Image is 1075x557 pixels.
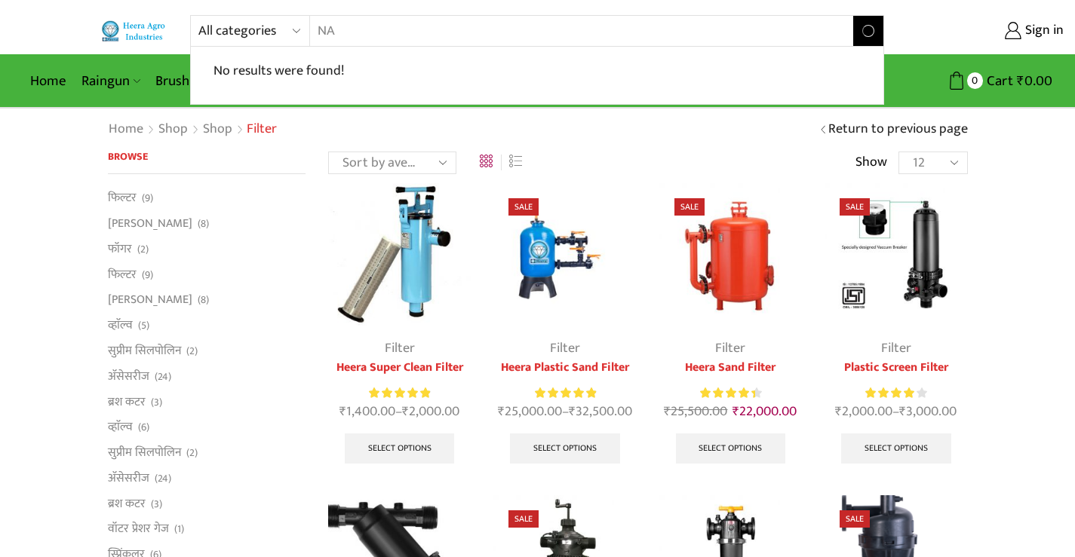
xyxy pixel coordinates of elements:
[108,491,146,516] a: ब्रश कटर
[198,292,209,308] span: (8)
[108,211,192,237] a: [PERSON_NAME]
[369,385,430,401] div: Rated 5.00 out of 5
[700,385,761,401] div: Rated 4.50 out of 5
[108,120,277,139] nav: Breadcrumb
[715,337,745,360] a: Filter
[155,471,171,486] span: (24)
[108,262,137,287] a: फिल्टर
[108,287,192,313] a: [PERSON_NAME]
[983,71,1013,91] span: Cart
[148,63,250,99] a: Brush Cutter
[569,400,576,423] span: ₹
[825,183,967,326] img: Plastic Screen Filter
[1017,69,1052,93] bdi: 0.00
[108,338,181,363] a: सुप्रीम सिलपोलिन
[825,359,967,377] a: Plastic Screen Filter
[137,242,149,257] span: (2)
[108,236,132,262] a: फॉगर
[498,400,505,423] span: ₹
[659,359,802,377] a: Heera Sand Filter
[899,400,906,423] span: ₹
[674,198,705,216] span: Sale
[328,183,471,326] img: Heera-super-clean-filter
[186,445,198,461] span: (2)
[899,67,1052,95] a: 0 Cart ₹0.00
[191,62,883,81] div: No results were found!
[865,385,914,401] span: Rated out of 5
[840,198,870,216] span: Sale
[138,420,149,435] span: (6)
[310,16,854,46] input: Search for...
[108,189,137,210] a: फिल्टर
[664,400,727,423] bdi: 25,500.00
[659,183,802,326] img: Heera Sand Filter
[508,198,539,216] span: Sale
[151,497,162,512] span: (3)
[345,433,455,464] a: Select options for “Heera Super Clean Filter”
[535,385,596,401] div: Rated 5.00 out of 5
[493,183,636,326] img: Heera Plastic Sand Filter
[493,402,636,422] span: –
[855,153,887,173] span: Show
[385,337,415,360] a: Filter
[840,510,870,528] span: Sale
[328,402,471,422] span: –
[108,363,149,389] a: अ‍ॅसेसरीज
[158,120,189,139] a: Shop
[535,385,596,401] span: Rated out of 5
[853,16,883,46] button: Search button
[493,359,636,377] a: Heera Plastic Sand Filter
[700,385,755,401] span: Rated out of 5
[825,402,967,422] span: –
[198,216,209,231] span: (8)
[328,151,456,174] select: Shop order
[835,400,892,423] bdi: 2,000.00
[733,400,797,423] bdi: 22,000.00
[865,385,926,401] div: Rated 4.00 out of 5
[402,400,409,423] span: ₹
[1017,69,1024,93] span: ₹
[108,313,133,338] a: व्हाॅल्व
[108,148,148,165] span: Browse
[907,17,1064,44] a: Sign in
[733,400,739,423] span: ₹
[369,385,430,401] span: Rated out of 5
[108,465,149,491] a: अ‍ॅसेसरीज
[676,433,786,464] a: Select options for “Heera Sand Filter”
[108,440,181,466] a: सुप्रीम सिलपोलिन
[142,268,153,283] span: (9)
[108,415,133,440] a: व्हाॅल्व
[550,337,580,360] a: Filter
[498,400,562,423] bdi: 25,000.00
[569,400,632,423] bdi: 32,500.00
[186,344,198,359] span: (2)
[664,400,671,423] span: ₹
[108,389,146,415] a: ब्रश कटर
[841,433,951,464] a: Select options for “Plastic Screen Filter”
[174,522,184,537] span: (1)
[328,359,471,377] a: Heera Super Clean Filter
[247,121,277,138] h1: Filter
[402,400,459,423] bdi: 2,000.00
[74,63,148,99] a: Raingun
[138,318,149,333] span: (5)
[151,395,162,410] span: (3)
[155,369,171,384] span: (24)
[339,400,395,423] bdi: 1,400.00
[339,400,346,423] span: ₹
[202,120,233,139] a: Shop
[881,337,911,360] a: Filter
[899,400,957,423] bdi: 3,000.00
[108,120,144,139] a: Home
[828,120,968,139] a: Return to previous page
[108,516,169,542] a: वॉटर प्रेशर गेज
[967,72,983,88] span: 0
[1021,21,1064,41] span: Sign in
[142,191,153,206] span: (9)
[508,510,539,528] span: Sale
[510,433,620,464] a: Select options for “Heera Plastic Sand Filter”
[23,63,74,99] a: Home
[835,400,842,423] span: ₹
